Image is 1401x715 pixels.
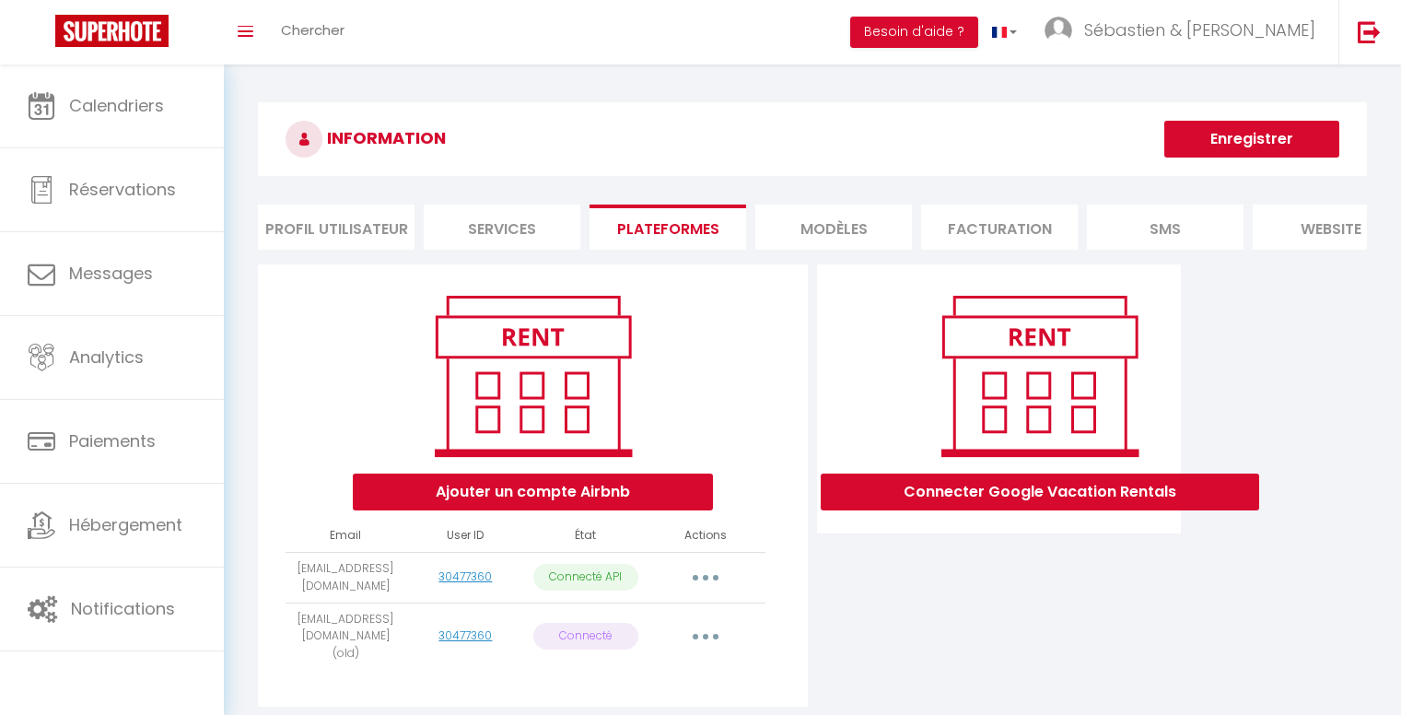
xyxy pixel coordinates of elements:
[438,568,492,584] a: 30477360
[1045,17,1072,44] img: ...
[55,15,169,47] img: Super Booking
[1084,18,1315,41] span: Sébastien & [PERSON_NAME]
[286,520,405,552] th: Email
[353,474,713,510] button: Ajouter un compte Airbnb
[821,474,1259,510] button: Connecter Google Vacation Rentals
[69,513,182,536] span: Hébergement
[590,205,746,250] li: Plateformes
[286,552,405,603] td: [EMAIL_ADDRESS][DOMAIN_NAME]
[405,520,525,552] th: User ID
[286,603,405,671] td: [EMAIL_ADDRESS][DOMAIN_NAME] (old)
[1087,205,1243,250] li: SMS
[526,520,646,552] th: État
[755,205,912,250] li: MODÈLES
[69,178,176,201] span: Réservations
[533,564,638,591] p: Connecté API
[438,627,492,643] a: 30477360
[424,205,580,250] li: Services
[1358,20,1381,43] img: logout
[69,94,164,117] span: Calendriers
[69,429,156,452] span: Paiements
[258,205,414,250] li: Profil Utilisateur
[1164,121,1339,158] button: Enregistrer
[71,597,175,620] span: Notifications
[258,102,1367,176] h3: INFORMATION
[533,623,638,650] p: Connecté
[850,17,978,48] button: Besoin d'aide ?
[69,262,153,285] span: Messages
[69,346,144,369] span: Analytics
[646,520,765,552] th: Actions
[281,20,344,40] span: Chercher
[922,287,1157,464] img: rent.png
[921,205,1078,250] li: Facturation
[415,287,650,464] img: rent.png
